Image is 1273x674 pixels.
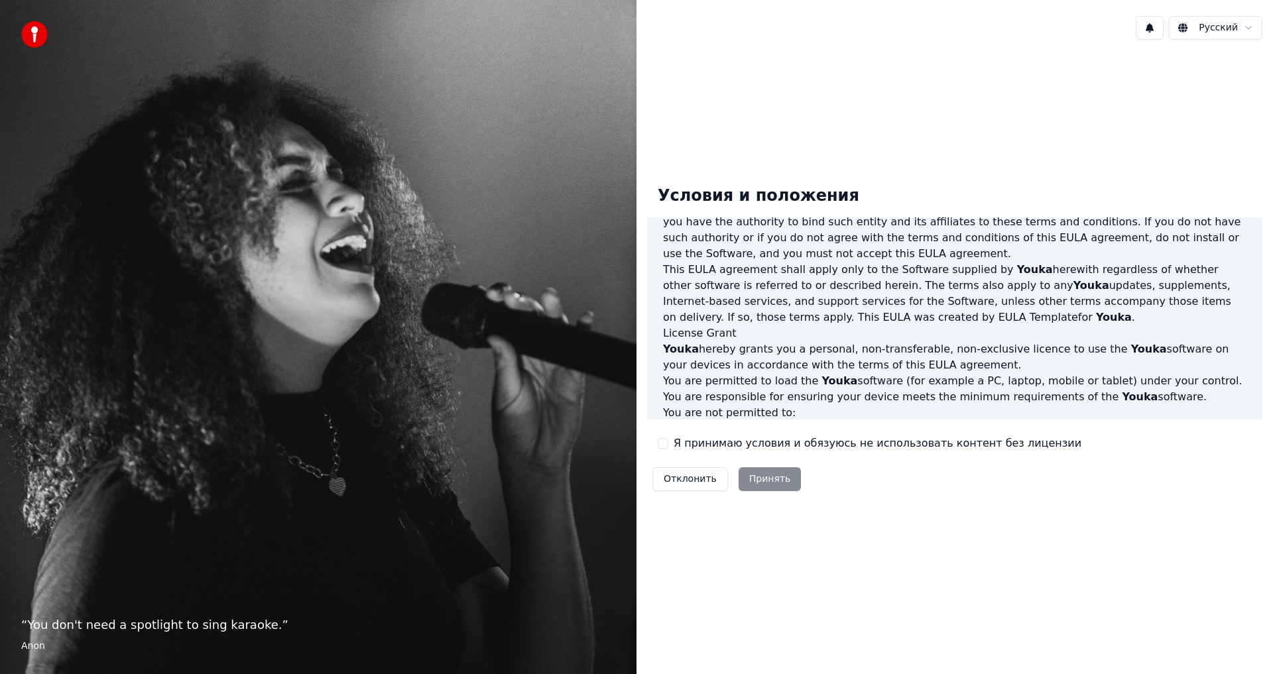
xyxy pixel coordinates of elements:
p: You are not permitted to: [663,405,1246,421]
button: Отклонить [652,467,728,491]
p: If you are entering into this EULA agreement on behalf of a company or other legal entity, you re... [663,198,1246,262]
span: Youka [1017,263,1053,276]
h3: License Grant [663,325,1246,341]
a: EULA Template [999,311,1078,323]
img: youka [21,21,48,48]
span: Youka [1131,343,1167,355]
span: Youka [1073,279,1109,292]
p: You are permitted to load the software (for example a PC, laptop, mobile or tablet) under your co... [663,373,1246,405]
span: Youka [821,374,857,387]
div: Условия и положения [647,175,870,217]
span: Youka [663,343,699,355]
p: “ You don't need a spotlight to sing karaoke. ” [21,616,615,634]
span: Youka [1122,390,1158,403]
footer: Anon [21,640,615,653]
p: This EULA agreement shall apply only to the Software supplied by herewith regardless of whether o... [663,262,1246,325]
p: hereby grants you a personal, non-transferable, non-exclusive licence to use the software on your... [663,341,1246,373]
label: Я принимаю условия и обязуюсь не использовать контент без лицензии [674,435,1081,451]
span: Youka [1096,311,1132,323]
